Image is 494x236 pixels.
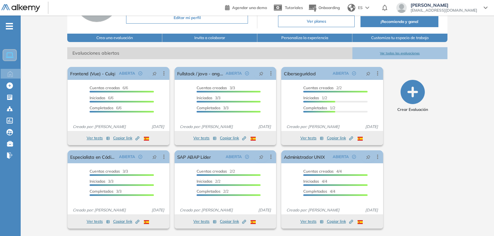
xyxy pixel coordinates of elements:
[226,70,242,76] span: ABIERTA
[144,137,149,141] img: ESP
[303,105,327,110] span: Completados
[397,107,428,113] span: Crear Evaluación
[90,95,113,100] span: 6/6
[70,124,128,130] span: Creado por: [PERSON_NAME]
[284,207,342,213] span: Creado por: [PERSON_NAME]
[303,189,327,194] span: Completados
[363,207,381,213] span: [DATE]
[90,85,120,90] span: Cuentas creadas
[245,71,249,75] span: check-circle
[193,218,217,225] button: Ver tests
[360,16,438,27] button: ¡Recomienda y gana!
[411,8,477,13] span: [EMAIL_ADDRESS][DOMAIN_NAME]
[138,155,142,159] span: check-circle
[197,189,229,194] span: 2/2
[327,135,353,141] span: Copiar link
[254,152,268,162] button: pushpin
[113,134,139,142] button: Copiar link
[197,179,220,184] span: 2/2
[251,137,256,141] img: ESP
[162,34,257,42] button: Invita a colaborar
[284,124,342,130] span: Creado por: [PERSON_NAME]
[411,3,477,8] span: [PERSON_NAME]
[113,219,139,224] span: Copiar link
[361,152,375,162] button: pushpin
[67,47,352,59] span: Evaluaciones abiertas
[197,189,220,194] span: Completados
[220,218,246,225] button: Copiar link
[147,68,162,79] button: pushpin
[90,169,120,174] span: Cuentas creadas
[197,95,220,100] span: 3/3
[177,67,223,80] a: Fullstack / java - angular / YOBEL
[70,207,128,213] span: Creado por: [PERSON_NAME]
[259,154,263,159] span: pushpin
[197,85,227,90] span: Cuentas creadas
[90,169,128,174] span: 3/3
[70,150,116,163] a: Especialista en Códigos de Proveedores y Clientes
[333,70,349,76] span: ABIERTA
[225,3,267,11] a: Agendar una demo
[300,134,324,142] button: Ver tests
[352,71,356,75] span: check-circle
[87,134,110,142] button: Ver tests
[303,179,327,184] span: 4/4
[352,47,447,59] button: Ver todas las evaluaciones
[138,71,142,75] span: check-circle
[126,12,248,24] button: Editar mi perfil
[303,169,342,174] span: 4/4
[284,67,316,80] a: Ciberseguridad
[90,189,122,194] span: 3/3
[327,134,353,142] button: Copiar link
[177,207,235,213] span: Creado por: [PERSON_NAME]
[90,189,113,194] span: Completados
[303,85,342,90] span: 2/2
[303,179,319,184] span: Iniciadas
[197,95,212,100] span: Iniciadas
[352,155,356,159] span: check-circle
[303,85,334,90] span: Cuentas creadas
[220,219,246,224] span: Copiar link
[87,218,110,225] button: Ver tests
[90,105,122,110] span: 6/6
[284,150,325,163] a: Administrador UNIX
[366,71,370,76] span: pushpin
[90,179,113,184] span: 3/3
[256,207,274,213] span: [DATE]
[303,169,334,174] span: Cuentas creadas
[90,95,105,100] span: Iniciadas
[358,137,363,141] img: ESP
[149,124,167,130] span: [DATE]
[251,220,256,224] img: ESP
[220,135,246,141] span: Copiar link
[365,6,369,9] img: arrow
[256,124,274,130] span: [DATE]
[278,16,355,27] button: Ver planes
[318,5,340,10] span: Onboarding
[113,218,139,225] button: Copiar link
[226,154,242,160] span: ABIERTA
[177,150,211,163] a: SAP ABAP Líder
[259,71,263,76] span: pushpin
[303,189,335,194] span: 4/4
[363,124,381,130] span: [DATE]
[147,152,162,162] button: pushpin
[90,85,128,90] span: 6/6
[67,34,162,42] button: Crea una evaluación
[197,85,235,90] span: 3/3
[358,5,363,11] span: ES
[152,71,157,76] span: pushpin
[333,154,349,160] span: ABIERTA
[327,218,353,225] button: Copiar link
[303,105,335,110] span: 1/2
[361,68,375,79] button: pushpin
[232,5,267,10] span: Agendar una demo
[303,95,319,100] span: Iniciadas
[1,4,40,12] img: Logo
[397,80,428,113] button: Crear Evaluación
[152,154,157,159] span: pushpin
[327,219,353,224] span: Copiar link
[366,154,370,159] span: pushpin
[352,34,447,42] button: Customiza tu espacio de trabajo
[177,124,235,130] span: Creado por: [PERSON_NAME]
